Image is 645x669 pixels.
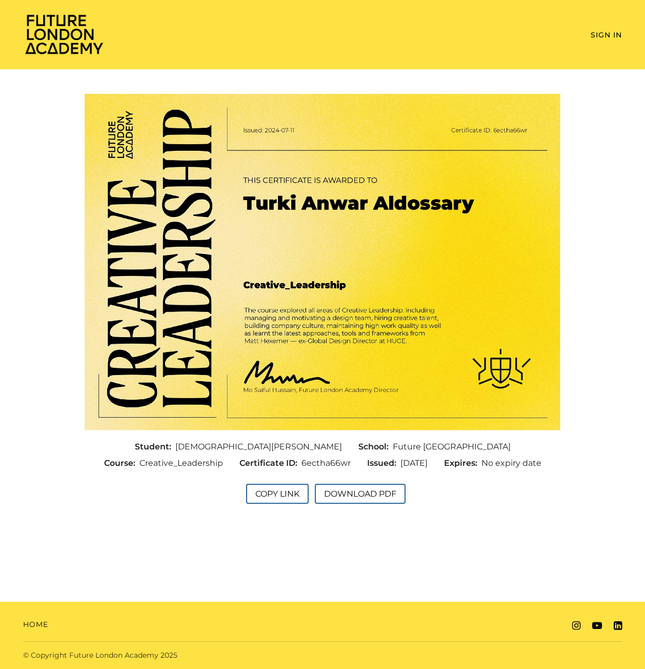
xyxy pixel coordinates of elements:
[481,457,541,469] span: No expiry date
[23,619,48,630] a: Home
[175,441,342,453] span: [DEMOGRAPHIC_DATA][PERSON_NAME]
[104,457,139,469] span: Course:
[591,30,622,40] a: Sign In
[239,457,301,469] span: Certificate ID:
[23,13,105,55] img: Home Page
[444,457,481,469] span: Expires:
[393,441,511,453] span: Future [GEOGRAPHIC_DATA]
[367,457,400,469] span: Issued:
[15,650,322,661] div: © Copyright Future London Academy 2025
[358,441,393,453] span: School:
[301,457,351,469] span: 6ectha66wr
[246,484,309,504] button: Copy Link
[400,457,428,469] span: [DATE]
[139,457,223,469] span: Creative_Leadership
[315,484,406,504] button: Download PDF
[85,94,560,430] img: Certificate
[135,441,175,453] span: Student:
